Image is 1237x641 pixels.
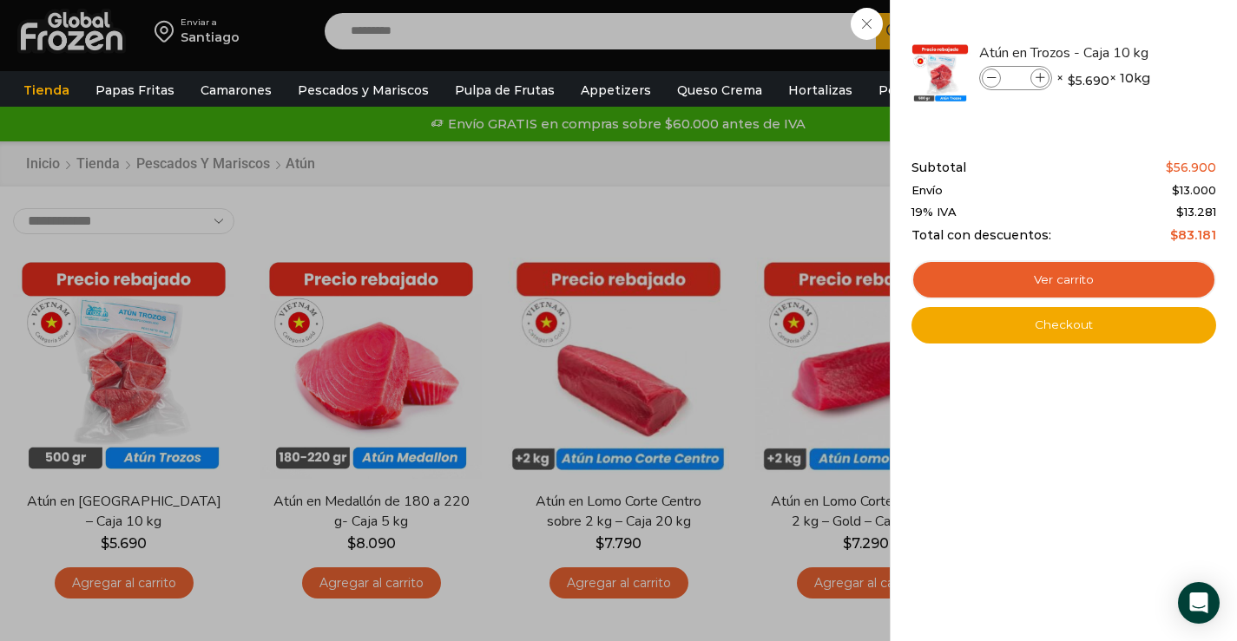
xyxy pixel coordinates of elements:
a: Checkout [911,307,1216,343]
span: 13.281 [1176,205,1216,219]
a: Papas Fritas [87,74,183,107]
span: $ [1166,160,1174,175]
span: Total con descuentos: [911,228,1051,243]
a: Pescados y Mariscos [289,74,438,107]
bdi: 83.181 [1170,227,1216,243]
a: Pollos [870,74,926,107]
bdi: 5.690 [1068,72,1109,89]
a: Pulpa de Frutas [446,74,563,107]
a: Atún en Trozos - Caja 10 kg [979,43,1186,62]
a: Tienda [15,74,78,107]
span: Envío [911,184,943,198]
span: $ [1170,227,1178,243]
span: Subtotal [911,160,966,175]
div: Open Intercom Messenger [1178,582,1220,624]
a: Queso Crema [668,74,771,107]
span: 19% IVA [911,206,957,219]
bdi: 56.900 [1166,160,1216,175]
a: Ver carrito [911,260,1216,300]
a: Hortalizas [780,74,861,107]
span: $ [1172,183,1180,197]
span: × × 10kg [1056,66,1150,90]
a: Appetizers [572,74,660,107]
span: $ [1068,72,1076,89]
bdi: 13.000 [1172,183,1216,197]
span: $ [1176,205,1184,219]
input: Product quantity [1003,69,1029,88]
a: Camarones [192,74,280,107]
